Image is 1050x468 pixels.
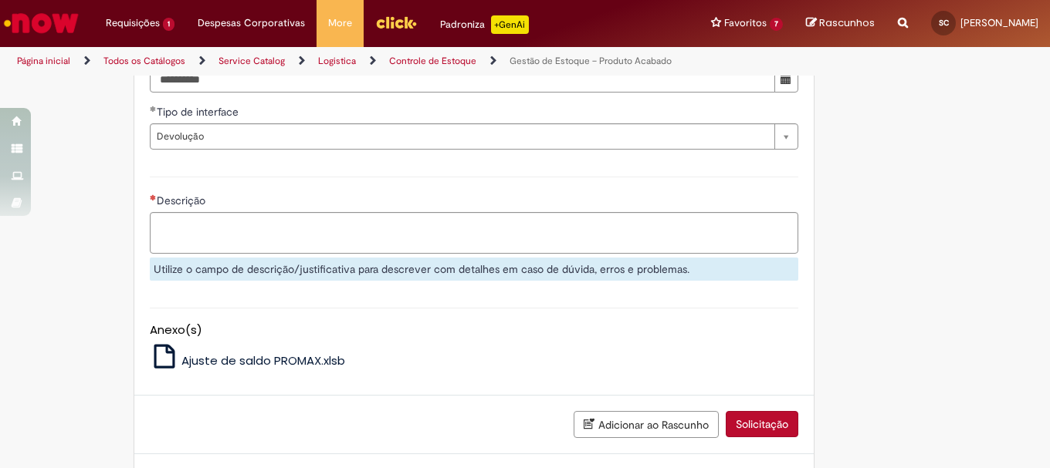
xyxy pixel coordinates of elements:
p: +GenAi [491,15,529,34]
img: click_logo_yellow_360x200.png [375,11,417,34]
span: More [328,15,352,31]
span: SC [939,18,949,28]
img: ServiceNow [2,8,81,39]
div: Padroniza [440,15,529,34]
button: Adicionar ao Rascunho [574,411,719,438]
a: Todos os Catálogos [103,55,185,67]
a: Controle de Estoque [389,55,476,67]
span: Tipo de interface [157,105,242,119]
a: Service Catalog [218,55,285,67]
span: 7 [770,18,783,31]
button: Solicitação [726,411,798,437]
span: Devolução [157,124,767,149]
div: Utilize o campo de descrição/justificativa para descrever com detalhes em caso de dúvida, erros e... [150,258,798,281]
a: Página inicial [17,55,70,67]
span: [PERSON_NAME] [960,16,1038,29]
span: Ajuste de saldo PROMAX.xlsb [181,352,345,369]
h5: Anexo(s) [150,324,798,337]
ul: Trilhas de página [12,47,689,76]
span: Necessários [150,194,157,200]
span: Obrigatório Preenchido [150,106,157,112]
a: Rascunhos [806,16,875,31]
input: Data do Inicio do problema 28 August 2025 Thursday [150,66,775,93]
span: 1 [163,18,174,31]
span: Despesas Corporativas [198,15,305,31]
span: Requisições [106,15,160,31]
a: Logistica [318,55,356,67]
span: Favoritos [724,15,767,31]
button: Mostrar calendário para Data do Inicio do problema [774,66,798,93]
a: Gestão de Estoque – Produto Acabado [510,55,672,67]
a: Ajuste de saldo PROMAX.xlsb [150,352,346,369]
textarea: Descrição [150,212,798,254]
span: Descrição [157,194,208,207]
span: Rascunhos [819,15,875,30]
